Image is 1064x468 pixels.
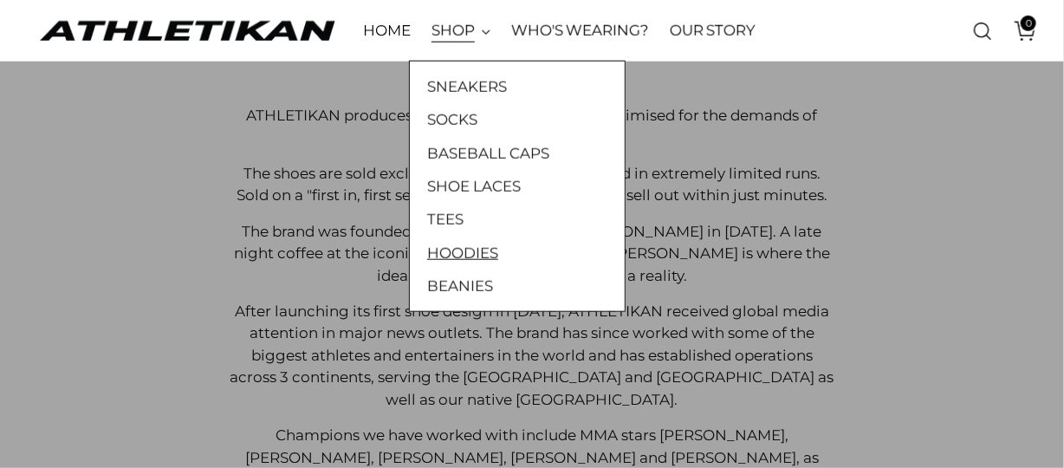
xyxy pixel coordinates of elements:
[670,12,756,50] a: OUR STORY
[431,12,490,50] a: SHOP
[364,12,412,50] a: HOME
[1002,14,1036,49] a: Open cart modal
[511,12,649,50] a: WHO'S WEARING?
[1021,16,1036,31] span: 0
[36,17,339,44] a: ATHLETIKAN
[965,14,1000,49] a: Open search modal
